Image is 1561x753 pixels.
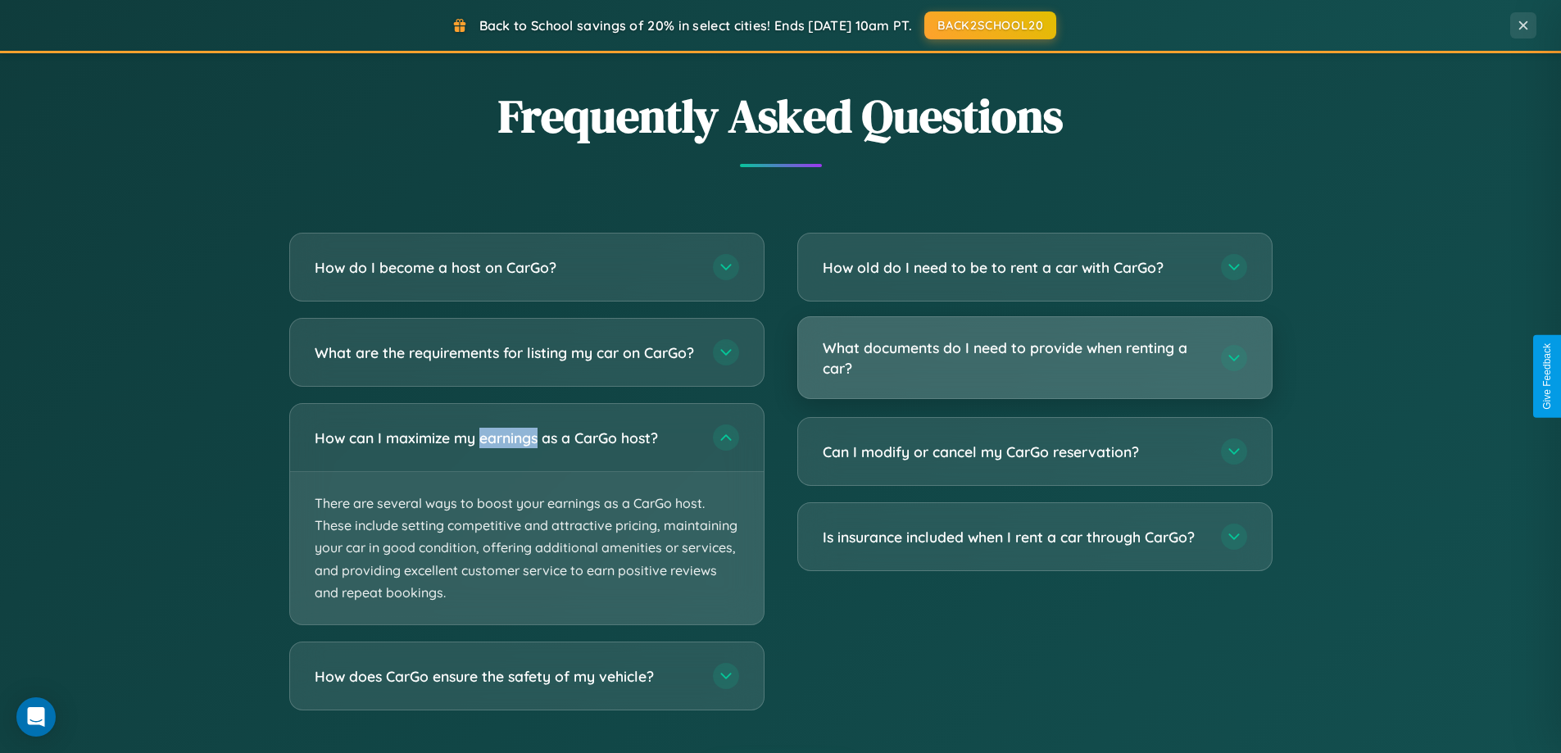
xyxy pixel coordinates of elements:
h3: What are the requirements for listing my car on CarGo? [315,342,697,363]
button: BACK2SCHOOL20 [924,11,1056,39]
h3: What documents do I need to provide when renting a car? [823,338,1205,378]
h3: Is insurance included when I rent a car through CarGo? [823,527,1205,547]
h3: How old do I need to be to rent a car with CarGo? [823,257,1205,278]
span: Back to School savings of 20% in select cities! Ends [DATE] 10am PT. [479,17,912,34]
div: Open Intercom Messenger [16,697,56,737]
h2: Frequently Asked Questions [289,84,1273,147]
p: There are several ways to boost your earnings as a CarGo host. These include setting competitive ... [290,472,764,624]
h3: Can I modify or cancel my CarGo reservation? [823,442,1205,462]
h3: How does CarGo ensure the safety of my vehicle? [315,666,697,687]
div: Give Feedback [1541,343,1553,410]
h3: How do I become a host on CarGo? [315,257,697,278]
h3: How can I maximize my earnings as a CarGo host? [315,428,697,448]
